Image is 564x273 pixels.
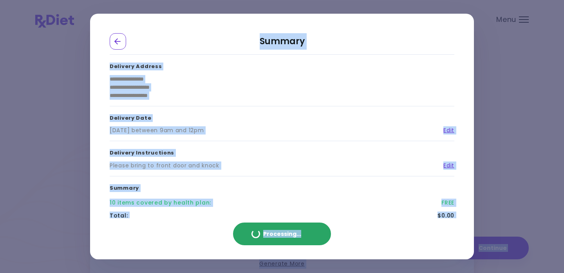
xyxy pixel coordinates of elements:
[110,141,454,162] h3: Delivery Instructions
[437,212,454,220] div: $0.00
[233,223,331,245] button: Processing...
[110,55,454,75] h3: Delivery Address
[441,199,454,207] div: FREE
[110,199,211,207] div: 10 items covered by health plan :
[110,33,454,55] h2: Summary
[110,33,126,50] div: Go Back
[110,161,219,169] div: Please bring to front door and knock
[110,176,454,196] h3: Summary
[437,161,454,169] a: Edit
[263,231,301,237] span: Processing ...
[110,126,204,135] div: [DATE] between 9am and 12pm
[110,212,128,220] div: Total :
[437,126,454,135] a: Edit
[110,106,454,126] h3: Delivery Date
